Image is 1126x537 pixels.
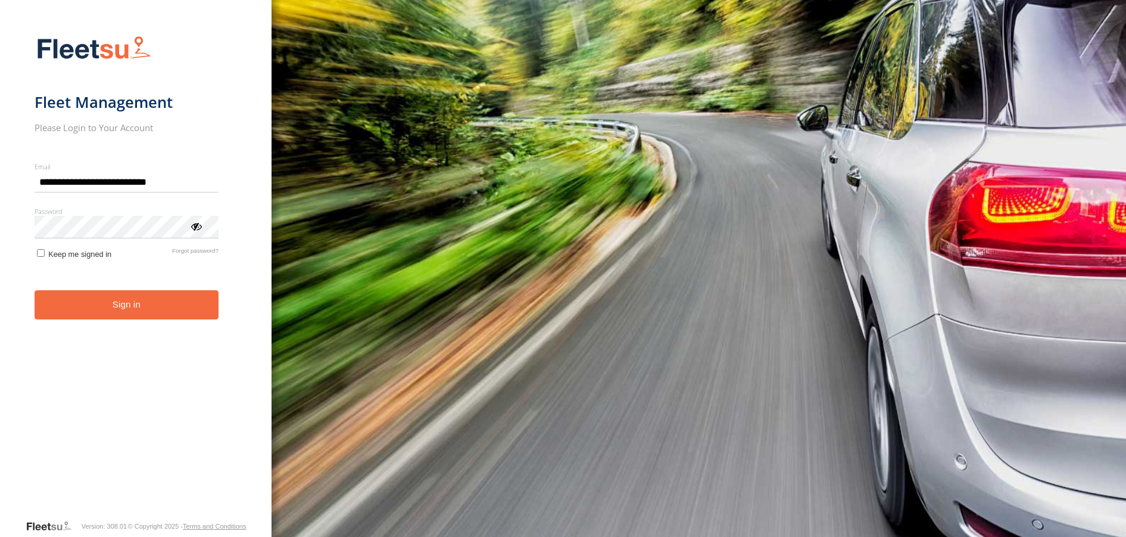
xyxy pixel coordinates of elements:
[183,523,246,530] a: Terms and Conditions
[35,29,238,519] form: main
[190,220,202,232] div: ViewPassword
[82,523,127,530] div: Version: 308.01
[35,122,219,134] h2: Please Login to Your Account
[35,162,219,171] label: Email
[26,520,80,532] a: Visit our Website
[35,33,154,64] img: Fleetsu
[172,247,219,259] a: Forgot password?
[35,290,219,319] button: Sign in
[128,523,247,530] div: © Copyright 2025 -
[48,250,111,259] span: Keep me signed in
[35,207,219,216] label: Password
[37,249,45,257] input: Keep me signed in
[35,92,219,112] h1: Fleet Management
